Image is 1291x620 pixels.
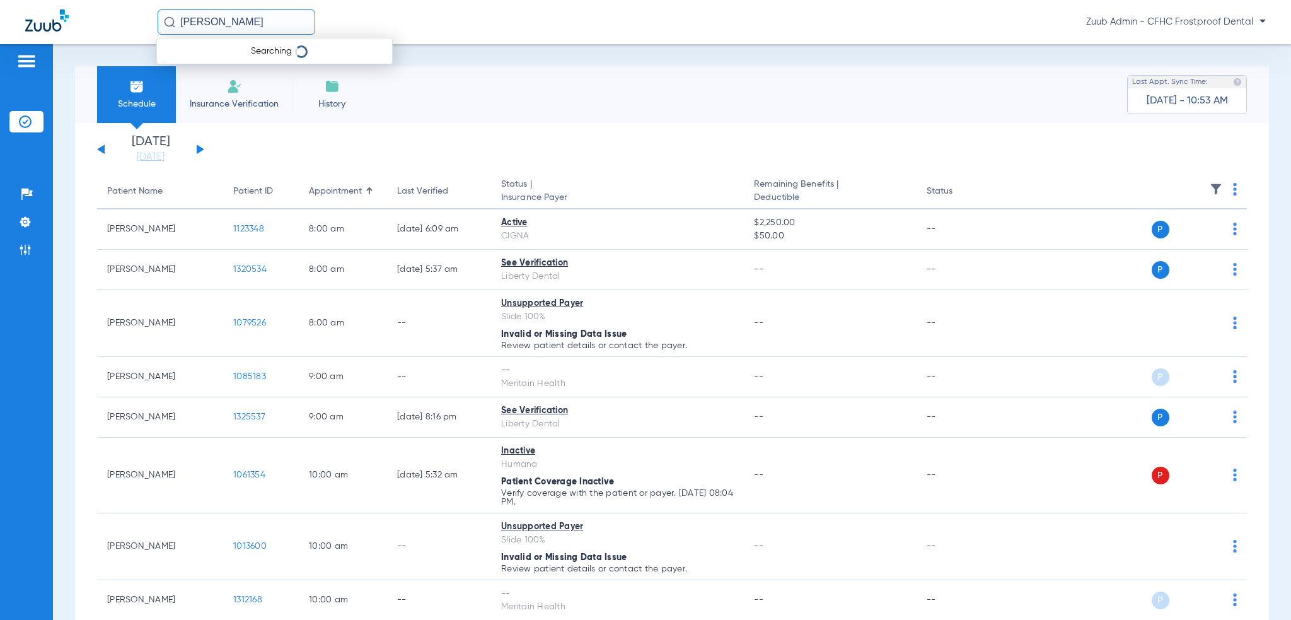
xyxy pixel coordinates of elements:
[754,230,906,243] span: $50.00
[299,290,387,357] td: 8:00 AM
[917,209,1002,250] td: --
[754,595,763,604] span: --
[1233,317,1237,329] img: group-dot-blue.svg
[185,98,283,110] span: Insurance Verification
[501,364,734,377] div: --
[1086,16,1266,28] span: Zuub Admin - CFHC Frostproof Dental
[1152,467,1169,484] span: P
[302,98,362,110] span: History
[754,319,763,327] span: --
[97,250,223,290] td: [PERSON_NAME]
[1228,559,1291,620] iframe: Chat Widget
[917,513,1002,580] td: --
[387,513,491,580] td: --
[501,377,734,390] div: Meritain Health
[299,438,387,513] td: 10:00 AM
[754,191,906,204] span: Deductible
[309,185,377,198] div: Appointment
[754,265,763,274] span: --
[754,372,763,381] span: --
[97,397,223,438] td: [PERSON_NAME]
[501,341,734,350] p: Review patient details or contact the payer.
[387,397,491,438] td: [DATE] 8:16 PM
[501,230,734,243] div: CIGNA
[917,397,1002,438] td: --
[387,357,491,397] td: --
[233,225,264,233] span: 1123348
[97,290,223,357] td: [PERSON_NAME]
[129,79,144,94] img: Schedule
[501,553,627,562] span: Invalid or Missing Data Issue
[97,438,223,513] td: [PERSON_NAME]
[397,185,448,198] div: Last Verified
[501,600,734,614] div: Meritain Health
[491,174,744,209] th: Status |
[917,290,1002,357] td: --
[107,185,163,198] div: Patient Name
[501,418,734,431] div: Liberty Dental
[501,520,734,534] div: Unsupported Payer
[754,412,763,421] span: --
[113,151,188,163] a: [DATE]
[1233,78,1242,86] img: last sync help info
[501,445,734,458] div: Inactive
[164,16,175,28] img: Search Icon
[917,438,1002,513] td: --
[233,372,266,381] span: 1085183
[754,216,906,230] span: $2,250.00
[107,185,213,198] div: Patient Name
[501,330,627,339] span: Invalid or Missing Data Issue
[325,79,340,94] img: History
[501,404,734,418] div: See Verification
[97,209,223,250] td: [PERSON_NAME]
[501,216,734,230] div: Active
[1233,183,1237,196] img: group-dot-blue.svg
[501,489,734,506] p: Verify coverage with the patient or payer. [DATE] 08:04 PM.
[158,9,315,35] input: Search for patients
[233,542,267,551] span: 1013600
[1152,592,1169,609] span: P
[233,595,262,604] span: 1312168
[1152,409,1169,426] span: P
[299,357,387,397] td: 9:00 AM
[501,310,734,324] div: Slide 100%
[1233,223,1237,235] img: group-dot-blue.svg
[233,265,267,274] span: 1320534
[299,397,387,438] td: 9:00 AM
[233,185,273,198] div: Patient ID
[501,534,734,547] div: Slide 100%
[299,209,387,250] td: 8:00 AM
[1152,261,1169,279] span: P
[299,250,387,290] td: 8:00 AM
[501,477,614,486] span: Patient Coverage Inactive
[501,587,734,600] div: --
[233,185,289,198] div: Patient ID
[917,250,1002,290] td: --
[251,47,292,56] span: Searching
[1233,370,1237,383] img: group-dot-blue.svg
[917,174,1002,209] th: Status
[501,458,734,471] div: Humana
[1233,263,1237,276] img: group-dot-blue.svg
[107,98,166,110] span: Schedule
[16,54,37,69] img: hamburger-icon
[97,513,223,580] td: [PERSON_NAME]
[387,250,491,290] td: [DATE] 5:37 AM
[227,79,242,94] img: Manual Insurance Verification
[1152,368,1169,386] span: P
[754,542,763,551] span: --
[1210,183,1222,196] img: filter.svg
[97,357,223,397] td: [PERSON_NAME]
[25,9,69,32] img: Zuub Logo
[387,209,491,250] td: [DATE] 6:09 AM
[501,191,734,204] span: Insurance Payer
[387,438,491,513] td: [DATE] 5:32 AM
[233,471,265,479] span: 1061354
[113,136,188,163] li: [DATE]
[233,319,266,327] span: 1079526
[397,185,481,198] div: Last Verified
[299,513,387,580] td: 10:00 AM
[917,357,1002,397] td: --
[744,174,917,209] th: Remaining Benefits |
[501,297,734,310] div: Unsupported Payer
